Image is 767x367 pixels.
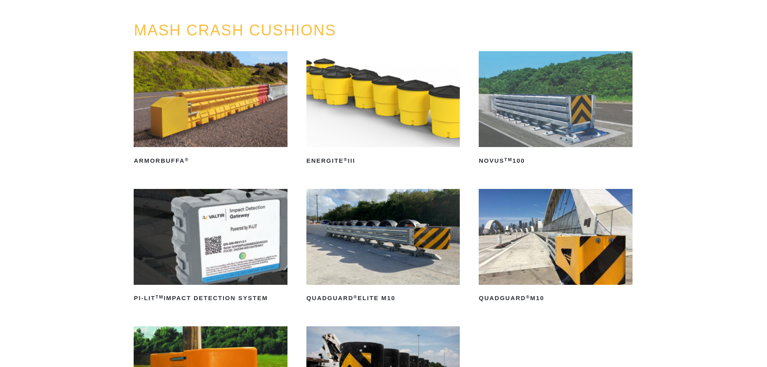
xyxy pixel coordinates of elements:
[344,157,348,162] sup: ®
[479,154,632,167] h2: NOVUS 100
[306,154,460,167] h2: ENERGITE III
[134,154,287,167] h2: ArmorBuffa
[134,51,287,167] a: ArmorBuffa®
[479,292,632,305] h2: QuadGuard M10
[526,294,530,299] sup: ®
[185,157,189,162] sup: ®
[155,294,163,299] sup: TM
[479,51,632,167] a: NOVUSTM100
[504,157,513,162] sup: TM
[479,189,632,305] a: QuadGuard®M10
[306,292,460,305] h2: QuadGuard Elite M10
[306,189,460,305] a: QuadGuard®Elite M10
[134,189,287,305] a: PI-LITTMImpact Detection System
[134,292,287,305] h2: PI-LIT Impact Detection System
[306,51,460,167] a: ENERGITE®III
[354,294,358,299] sup: ®
[134,22,336,39] a: MASH CRASH CUSHIONS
